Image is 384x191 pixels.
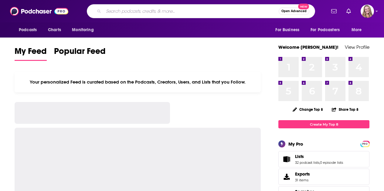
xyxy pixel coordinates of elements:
span: Exports [280,173,293,181]
div: My Pro [288,141,303,147]
div: Search podcasts, credits, & more... [87,4,315,18]
a: Lists [295,154,343,159]
button: open menu [68,24,101,36]
a: 32 podcast lists [295,160,319,165]
button: open menu [347,24,369,36]
a: View Profile [345,44,369,50]
a: Exports [278,169,369,185]
button: Show profile menu [361,5,374,18]
a: Lists [280,155,293,163]
span: Open Advanced [281,10,307,13]
span: New [298,4,309,9]
a: Show notifications dropdown [344,6,353,16]
a: Charts [44,24,65,36]
span: Monitoring [72,26,93,34]
span: Exports [295,171,310,177]
a: PRO [361,141,369,146]
span: , [319,160,320,165]
a: My Feed [15,46,47,61]
a: Popular Feed [54,46,106,61]
span: PRO [361,142,369,146]
span: Podcasts [19,26,37,34]
span: Logged in as KirstinPitchPR [361,5,374,18]
a: 0 episode lists [320,160,343,165]
span: For Business [275,26,299,34]
span: For Podcasters [311,26,340,34]
span: Charts [48,26,61,34]
button: open menu [15,24,45,36]
span: More [352,26,362,34]
input: Search podcasts, credits, & more... [104,6,279,16]
a: Welcome [PERSON_NAME]! [278,44,338,50]
span: Lists [295,154,304,159]
a: Create My Top 8 [278,120,369,128]
button: open menu [307,24,348,36]
span: 31 items [295,178,310,182]
span: My Feed [15,46,47,60]
button: open menu [271,24,307,36]
button: Change Top 8 [289,106,327,113]
span: Popular Feed [54,46,106,60]
img: Podchaser - Follow, Share and Rate Podcasts [10,5,68,17]
span: Lists [278,151,369,167]
button: Share Top 8 [331,104,359,115]
a: Show notifications dropdown [329,6,339,16]
button: Open AdvancedNew [279,8,309,15]
img: User Profile [361,5,374,18]
div: Your personalized Feed is curated based on the Podcasts, Creators, Users, and Lists that you Follow. [15,72,261,92]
